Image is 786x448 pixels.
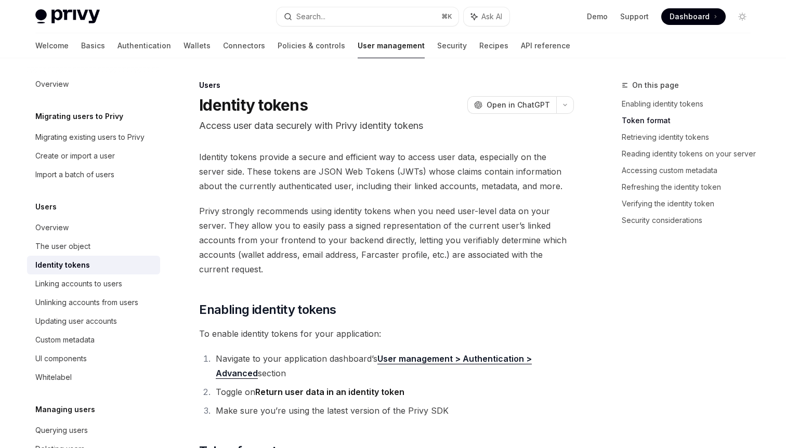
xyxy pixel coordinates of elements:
a: Updating user accounts [27,312,160,331]
a: Verifying the identity token [622,195,759,212]
a: Unlinking accounts from users [27,293,160,312]
a: Security considerations [622,212,759,229]
a: UI components [27,349,160,368]
a: Import a batch of users [27,165,160,184]
button: Search...⌘K [277,7,459,26]
span: Privy strongly recommends using identity tokens when you need user-level data on your server. The... [199,204,574,276]
a: Reading identity tokens on your server [622,146,759,162]
span: To enable identity tokens for your application: [199,326,574,341]
a: Connectors [223,33,265,58]
a: Overview [27,218,160,237]
a: Basics [81,33,105,58]
span: ⌘ K [441,12,452,21]
a: Demo [587,11,608,22]
div: Import a batch of users [35,168,114,181]
div: Querying users [35,424,88,437]
h5: Migrating users to Privy [35,110,123,123]
a: Identity tokens [27,256,160,274]
a: Dashboard [661,8,726,25]
h5: Managing users [35,403,95,416]
a: Policies & controls [278,33,345,58]
a: Linking accounts to users [27,274,160,293]
span: On this page [632,79,679,91]
a: Querying users [27,421,160,440]
li: Toggle on [213,385,574,399]
a: Create or import a user [27,147,160,165]
a: Migrating existing users to Privy [27,128,160,147]
a: Accessing custom metadata [622,162,759,179]
li: Make sure you’re using the latest version of the Privy SDK [213,403,574,418]
div: Custom metadata [35,334,95,346]
div: Migrating existing users to Privy [35,131,145,143]
div: Overview [35,221,69,234]
div: Linking accounts to users [35,278,122,290]
img: light logo [35,9,100,24]
div: Updating user accounts [35,315,117,327]
li: Navigate to your application dashboard’s section [213,351,574,380]
a: Recipes [479,33,508,58]
h1: Identity tokens [199,96,308,114]
span: Enabling identity tokens [199,301,336,318]
button: Toggle dark mode [734,8,751,25]
h5: Users [35,201,57,213]
button: Ask AI [464,7,509,26]
a: Whitelabel [27,368,160,387]
a: Overview [27,75,160,94]
a: Welcome [35,33,69,58]
a: Enabling identity tokens [622,96,759,112]
span: Open in ChatGPT [487,100,550,110]
a: Wallets [184,33,211,58]
div: The user object [35,240,90,253]
a: Security [437,33,467,58]
div: Create or import a user [35,150,115,162]
span: Ask AI [481,11,502,22]
a: User management [358,33,425,58]
div: Search... [296,10,325,23]
div: Overview [35,78,69,90]
div: UI components [35,352,87,365]
div: Unlinking accounts from users [35,296,138,309]
div: Identity tokens [35,259,90,271]
a: Support [620,11,649,22]
span: Dashboard [670,11,710,22]
a: Token format [622,112,759,129]
a: API reference [521,33,570,58]
a: Refreshing the identity token [622,179,759,195]
button: Open in ChatGPT [467,96,556,114]
div: Whitelabel [35,371,72,384]
p: Access user data securely with Privy identity tokens [199,118,574,133]
a: Custom metadata [27,331,160,349]
strong: Return user data in an identity token [255,387,404,397]
div: Users [199,80,574,90]
a: Authentication [117,33,171,58]
span: Identity tokens provide a secure and efficient way to access user data, especially on the server ... [199,150,574,193]
a: The user object [27,237,160,256]
a: Retrieving identity tokens [622,129,759,146]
